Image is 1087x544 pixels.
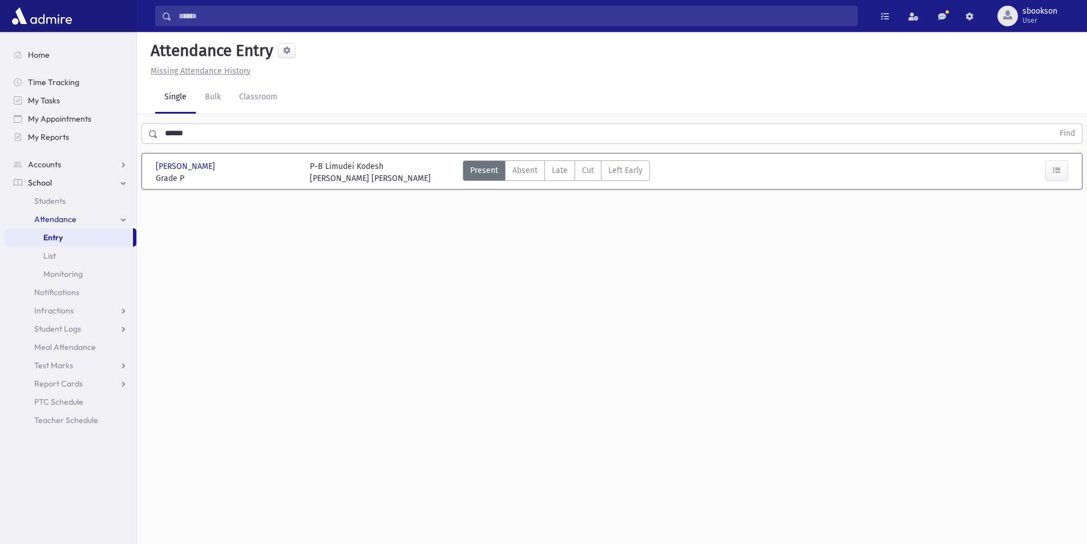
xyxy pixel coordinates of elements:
[146,41,273,61] h5: Attendance Entry
[552,164,568,176] span: Late
[5,110,136,128] a: My Appointments
[34,196,66,206] span: Students
[1023,16,1057,25] span: User
[5,265,136,283] a: Monitoring
[5,301,136,320] a: Infractions
[28,77,79,87] span: Time Tracking
[1053,124,1082,143] button: Find
[146,66,250,76] a: Missing Attendance History
[43,232,63,243] span: Entry
[5,356,136,374] a: Test Marks
[230,82,286,114] a: Classroom
[5,174,136,192] a: School
[5,283,136,301] a: Notifications
[28,178,52,188] span: School
[43,269,83,279] span: Monitoring
[608,164,642,176] span: Left Early
[155,82,196,114] a: Single
[34,324,81,334] span: Student Logs
[463,160,650,184] div: AttTypes
[5,228,133,247] a: Entry
[28,114,91,124] span: My Appointments
[34,415,98,425] span: Teacher Schedule
[172,6,857,26] input: Search
[34,342,96,352] span: Meal Attendance
[5,155,136,174] a: Accounts
[34,378,83,389] span: Report Cards
[5,128,136,146] a: My Reports
[28,132,69,142] span: My Reports
[5,192,136,210] a: Students
[5,338,136,356] a: Meal Attendance
[5,374,136,393] a: Report Cards
[5,247,136,265] a: List
[156,160,217,172] span: [PERSON_NAME]
[34,397,83,407] span: PTC Schedule
[34,305,74,316] span: Infractions
[5,393,136,411] a: PTC Schedule
[582,164,594,176] span: Cut
[5,320,136,338] a: Student Logs
[43,251,56,261] span: List
[28,159,61,170] span: Accounts
[5,91,136,110] a: My Tasks
[28,50,50,60] span: Home
[34,360,73,370] span: Test Marks
[470,164,498,176] span: Present
[1023,7,1057,16] span: sbookson
[512,164,538,176] span: Absent
[196,82,230,114] a: Bulk
[5,46,136,64] a: Home
[5,73,136,91] a: Time Tracking
[310,160,431,184] div: P-B Limudei Kodesh [PERSON_NAME] [PERSON_NAME]
[28,95,60,106] span: My Tasks
[34,214,76,224] span: Attendance
[34,287,79,297] span: Notifications
[9,5,75,27] img: AdmirePro
[5,210,136,228] a: Attendance
[156,172,298,184] span: Grade P
[151,66,250,76] u: Missing Attendance History
[5,411,136,429] a: Teacher Schedule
